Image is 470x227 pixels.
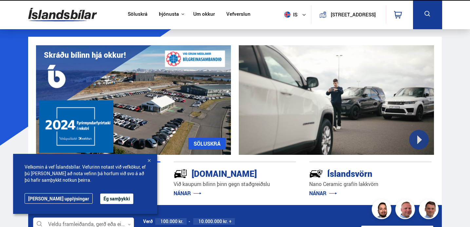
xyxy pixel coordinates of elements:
a: NÁNAR [174,190,201,197]
span: kr. [223,219,228,224]
img: nhp88E3Fdnt1Opn2.png [373,200,392,220]
p: Nano Ceramic grafín lakkvörn [309,180,432,188]
img: tr5P-W3DuiFaO7aO.svg [174,167,187,180]
button: Þjónusta [159,11,179,17]
button: [STREET_ADDRESS] [329,12,377,17]
img: svg+xml;base64,PHN2ZyB4bWxucz0iaHR0cDovL3d3dy53My5vcmcvMjAwMC9zdmciIHdpZHRoPSI1MTIiIGhlaWdodD0iNT... [284,11,291,18]
a: SÖLUSKRÁ [188,138,226,150]
span: 10.000.000 [198,218,222,224]
span: Velkomin á vef Íslandsbílar. Vefurinn notast við vefkökur, ef þú [PERSON_NAME] að nota vefinn þá ... [25,164,146,183]
span: is [282,11,298,18]
button: Ég samþykki [100,194,133,204]
span: 100.000 [160,218,178,224]
img: FbJEzSuNWCJXmdc-.webp [420,200,440,220]
button: is [282,5,311,24]
a: Um okkur [193,11,215,18]
p: Við kaupum bílinn þinn gegn staðgreiðslu [174,180,296,188]
a: Söluskrá [128,11,147,18]
a: Vefverslun [226,11,251,18]
a: NÁNAR [309,190,337,197]
img: siFngHWaQ9KaOqBr.png [396,200,416,220]
img: -Svtn6bYgwAsiwNX.svg [309,167,323,180]
div: Íslandsvörn [309,167,408,179]
h1: Skráðu bílinn hjá okkur! [44,51,126,59]
a: [PERSON_NAME] upplýsingar [25,193,93,204]
span: kr. [179,219,183,224]
div: [DOMAIN_NAME] [174,167,273,179]
div: Verð [143,219,153,224]
img: eKx6w-_Home_640_.png [36,45,231,155]
a: [STREET_ADDRESS] [315,5,382,24]
img: G0Ugv5HjCgRt.svg [28,4,97,25]
span: + [229,219,232,224]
